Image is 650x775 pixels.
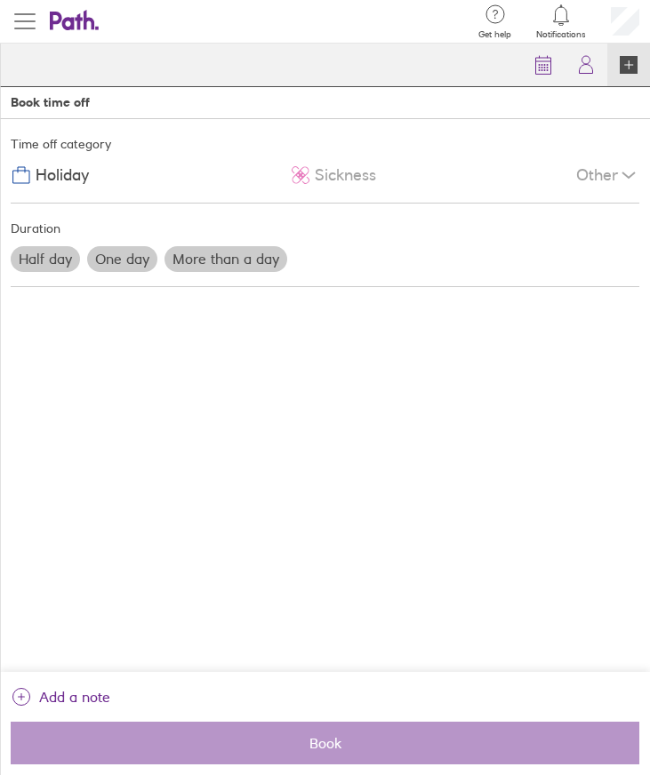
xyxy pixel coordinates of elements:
[36,166,89,185] span: Holiday
[87,246,157,271] label: One day
[165,246,287,271] label: More than a day
[315,166,376,185] span: Sickness
[11,130,639,158] div: Time off category
[536,29,586,40] span: Notifications
[536,3,586,40] a: Notifications
[478,29,511,40] span: Get help
[11,95,90,109] div: Book time off
[23,735,627,751] span: Book
[11,246,80,271] label: Half day
[11,214,639,243] div: Duration
[39,683,110,711] span: Add a note
[11,683,110,711] button: Add a note
[11,722,639,764] button: Book
[576,158,639,192] div: Other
